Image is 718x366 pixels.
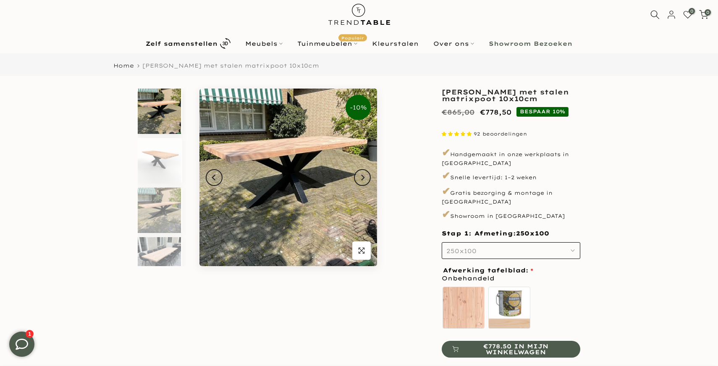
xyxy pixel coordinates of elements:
span: 250x100 [446,247,477,255]
del: €865,00 [442,108,474,116]
span: Stap 1: Afmeting: [442,230,549,237]
button: Previous [206,169,223,186]
p: Snelle levertijd: 1–2 weken [442,169,580,183]
img: tuintafel douglas met stalen matrixpoot 10x10 cm zwart gepoedercoat [138,89,181,134]
span: 92 beoordelingen [474,131,527,137]
img: Rechthoekige douglas tuintafel met zwarte stalen matrixpoot van 10x10cm [138,138,181,183]
span: 250x100 [516,230,549,238]
a: Home [113,63,134,68]
span: €778.50 in mijn winkelwagen [462,343,570,355]
button: 250x100 [442,242,580,259]
img: tuintafel douglas met stalen matrixpoot 10x10 cm zwart gepoedercoat [199,89,377,266]
span: ✔ [442,169,450,182]
span: 4.87 stars [442,131,474,137]
span: ✔ [442,185,450,197]
a: Over ons [426,39,482,49]
a: Kleurstalen [365,39,426,49]
b: Zelf samenstellen [146,41,217,47]
a: Showroom Bezoeken [482,39,580,49]
ins: €778,50 [480,106,511,118]
a: 0 [683,10,692,19]
button: €778.50 in mijn winkelwagen [442,341,580,358]
span: BESPAAR 10% [516,107,569,116]
a: 0 [699,10,708,19]
p: Gratis bezorging & montage in [GEOGRAPHIC_DATA] [442,184,580,205]
span: Afwerking tafelblad: [443,267,533,273]
span: 0 [689,8,695,14]
b: Showroom Bezoeken [489,41,572,47]
span: Onbehandeld [442,273,495,284]
a: TuinmeubelenPopulair [290,39,365,49]
p: Handgemaakt in onze werkplaats in [GEOGRAPHIC_DATA] [442,146,580,167]
button: Next [354,169,371,186]
a: Zelf samenstellen [139,36,238,51]
p: Showroom in [GEOGRAPHIC_DATA] [442,207,580,222]
span: ✔ [442,208,450,220]
span: Populair [338,34,367,41]
span: 0 [705,9,711,16]
a: Meubels [238,39,290,49]
span: ✔ [442,146,450,159]
iframe: toggle-frame [1,323,43,365]
h1: [PERSON_NAME] met stalen matrixpoot 10x10cm [442,89,580,102]
img: tuintafel douglas met stalen matrixpoot 10x10 cm zwart gepoedercoat 300 cm [138,188,181,233]
span: [PERSON_NAME] met stalen matrixpoot 10x10cm [142,62,319,69]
